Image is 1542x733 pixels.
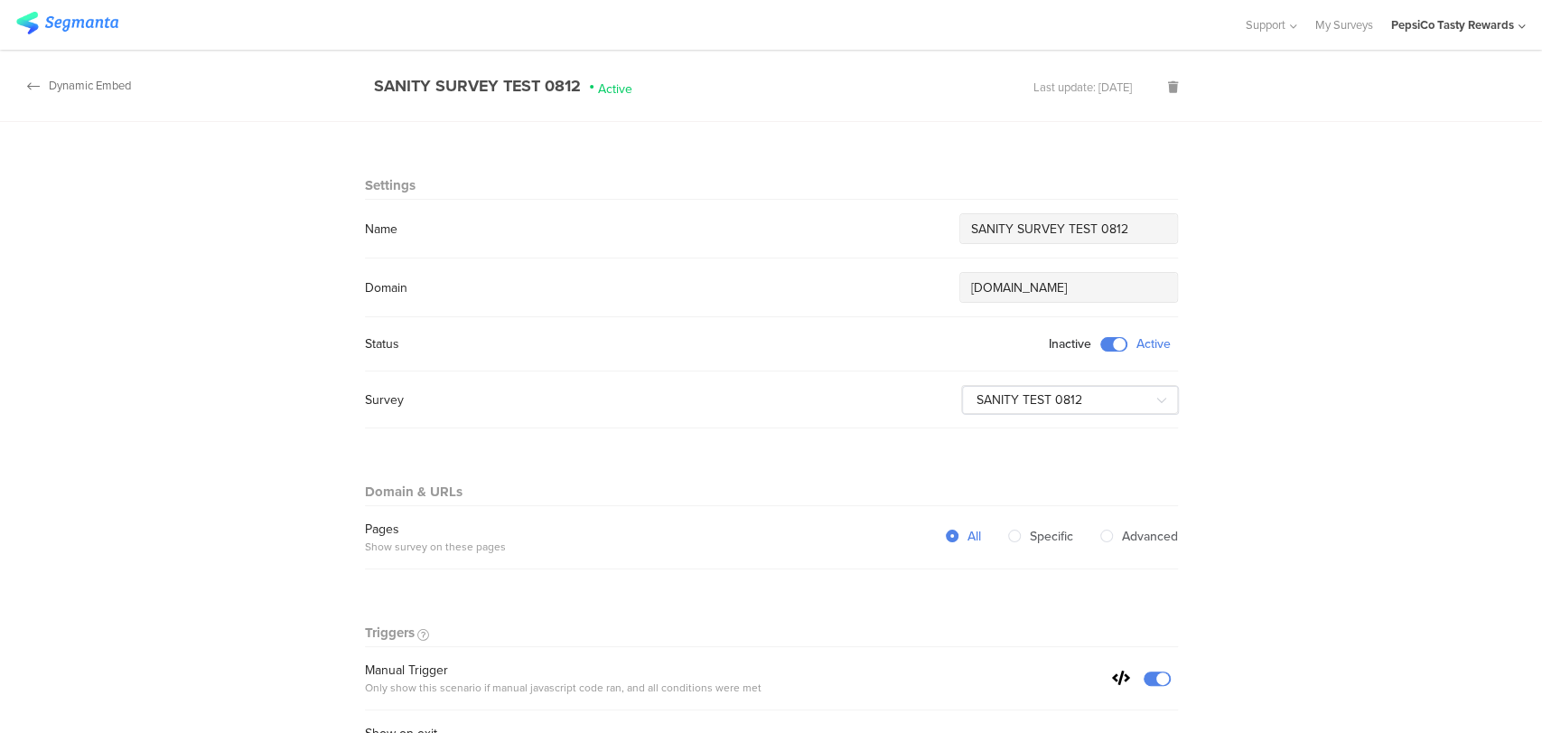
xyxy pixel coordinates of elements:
div: Domain & URLs [365,483,463,505]
div: Domain [365,278,407,297]
span: Support [1246,16,1285,33]
div: Last update: [DATE] [1033,79,1132,96]
span: Advanced [1113,527,1178,546]
img: segmanta logo [16,12,118,34]
div: Pages [365,520,506,539]
div: Show survey on these pages [365,539,506,555]
div: Survey [365,390,404,409]
div: Manual Trigger [365,661,762,680]
div: SANITY SURVEY TEST 0812 [374,74,581,98]
div: Triggers [365,624,415,646]
span: Active [598,80,632,94]
span: Inactive [1049,338,1091,351]
div: PepsiCo Tasty Rewards [1391,16,1514,33]
div: Name [365,220,397,239]
span: All [958,527,981,546]
div: Status [365,334,399,353]
div: Only show this scenario if manual javascript code ran, and all conditions were met [365,680,762,696]
input: select [962,386,1179,415]
span: Active [1136,338,1171,351]
span: Specific [1021,527,1073,546]
div: Settings [365,176,416,199]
